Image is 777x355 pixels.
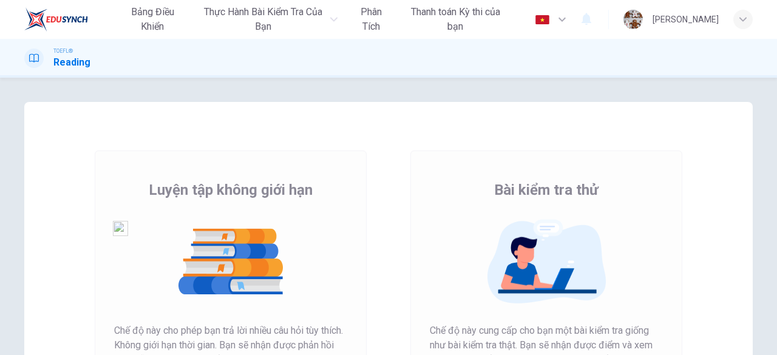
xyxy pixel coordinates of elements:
[113,221,128,236] img: 128px.png
[53,55,90,70] h1: Reading
[400,1,511,38] button: Thanh toán Kỳ thi của bạn
[405,5,506,34] span: Thanh toán Kỳ thi của bạn
[116,1,189,38] button: Bảng điều khiển
[24,7,88,32] img: EduSynch logo
[535,15,550,24] img: vi
[623,10,643,29] img: Profile picture
[149,180,313,200] span: Luyện tập không giới hạn
[194,1,343,38] button: Thực hành bài kiểm tra của bạn
[653,12,719,27] div: [PERSON_NAME]
[494,180,599,200] span: Bài kiểm tra thử
[24,7,116,32] a: EduSynch logo
[53,47,73,55] span: TOEFL®
[199,5,327,34] span: Thực hành bài kiểm tra của bạn
[121,5,185,34] span: Bảng điều khiển
[347,1,395,38] button: Phân tích
[352,5,390,34] span: Phân tích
